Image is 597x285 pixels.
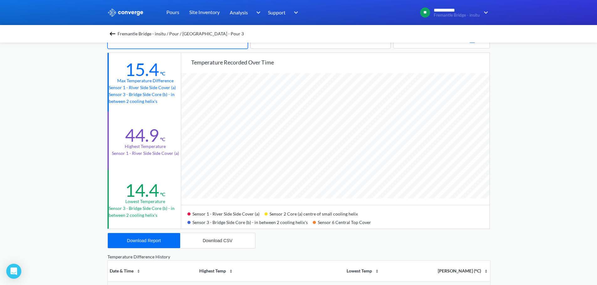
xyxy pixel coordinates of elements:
span: Fremantle Bridge - insitu [434,13,480,18]
button: Download Report [108,233,180,248]
p: Sensor 3 - Bridge Side Core (b) - in between 2 cooling helix's [109,91,182,105]
img: downArrow.svg [290,9,300,16]
div: Open Intercom Messenger [6,264,21,279]
div: Download Report [127,238,161,243]
th: [PERSON_NAME] (°C) [436,261,490,281]
img: downArrow.svg [252,9,262,16]
img: downArrow.svg [480,9,490,16]
th: Highest Temp [143,261,290,281]
p: Sensor 3 - Bridge Side Core (b) - in between 2 cooling helix's [109,205,182,219]
span: Analysis [230,8,248,16]
img: logo_ewhite.svg [107,8,144,17]
span: Support [268,8,285,16]
th: Date & Time [108,261,143,281]
div: Lowest temperature [125,198,165,205]
div: Temperature recorded over time [191,58,490,67]
button: Download CSV [180,233,255,248]
img: sort-icon.svg [484,269,489,274]
div: 44.9 [125,125,159,146]
th: Lowest Temp [290,261,436,281]
div: Sensor 2 Core (a) centre of small cooling helix [264,209,363,217]
p: Sensor 1 - River Side Side Cover (a) [112,150,179,157]
div: Max temperature difference [117,77,174,84]
div: 14.4 [125,180,159,201]
img: backspace.svg [109,30,116,38]
img: sort-icon.svg [136,269,141,274]
div: Download CSV [203,238,233,243]
div: Temperature Difference History [107,253,490,260]
div: 15.4 [125,59,159,80]
div: Sensor 1 - River Side Side Cover (a) [187,209,264,217]
img: sort-icon.svg [374,269,380,274]
span: Fremantle Bridge - insitu / Pour / [GEOGRAPHIC_DATA] - Pour 3 [118,29,244,38]
div: Highest temperature [125,143,166,150]
p: Sensor 1 - River Side Side Cover (a) [109,84,182,91]
div: Sensor 3 - Bridge Side Core (b) - in between 2 cooling helix's [187,217,313,226]
img: sort-icon.svg [228,269,233,274]
div: Sensor 6 Central Top Cover [313,217,376,226]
